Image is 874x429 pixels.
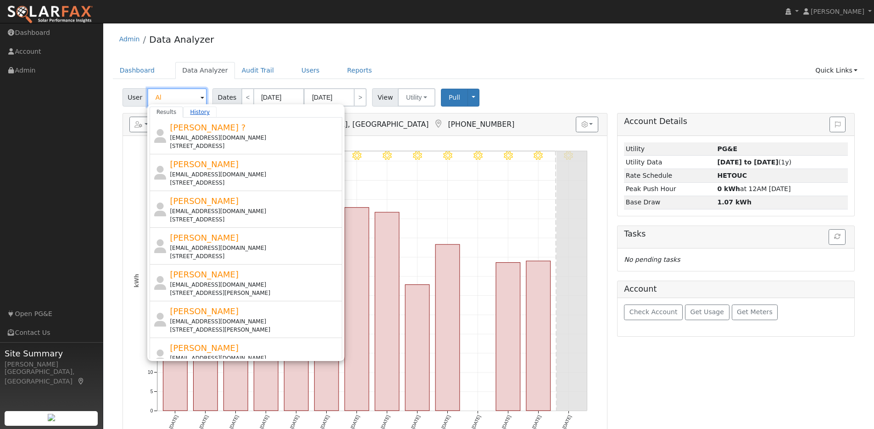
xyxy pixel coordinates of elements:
td: Utility [624,142,716,156]
img: retrieve [48,414,55,421]
span: [PERSON_NAME] [170,159,239,169]
strong: Y [717,172,747,179]
div: [STREET_ADDRESS] [170,142,340,150]
td: Utility Data [624,156,716,169]
span: (1y) [717,158,791,166]
div: [STREET_ADDRESS] [170,179,340,187]
h5: Account Details [624,117,848,126]
a: > [354,88,367,107]
rect: onclick="" [193,295,217,411]
div: [PERSON_NAME] [5,360,98,369]
i: 8/24 - Clear [413,151,422,160]
div: [EMAIL_ADDRESS][DOMAIN_NAME] [170,244,340,252]
button: Pull [441,89,468,107]
span: [PERSON_NAME] [170,196,239,206]
strong: 1.07 kWh [717,198,752,206]
span: View [372,88,398,107]
rect: onclick="" [284,220,308,411]
a: Reports [340,62,379,79]
rect: onclick="" [163,229,187,411]
strong: ID: 17218462, authorized: 08/25/25 [717,145,737,152]
span: [GEOGRAPHIC_DATA], [GEOGRAPHIC_DATA] [272,120,429,129]
div: [EMAIL_ADDRESS][DOMAIN_NAME] [170,281,340,289]
span: [PHONE_NUMBER] [448,120,514,129]
span: [PERSON_NAME] [811,8,864,15]
i: 8/23 - Clear [383,151,392,160]
span: User [122,88,148,107]
span: [PERSON_NAME] [170,343,239,353]
div: [EMAIL_ADDRESS][DOMAIN_NAME] [170,207,340,215]
i: 8/27 - MostlyClear [503,151,512,160]
div: [STREET_ADDRESS][PERSON_NAME] [170,289,340,297]
rect: onclick="" [435,244,460,411]
span: Check Account [629,308,678,316]
span: [PERSON_NAME] ? [170,123,245,132]
a: Map [433,119,443,129]
i: 8/28 - Clear [534,151,543,160]
img: SolarFax [7,5,93,24]
a: < [241,88,254,107]
a: Data Analyzer [175,62,235,79]
button: Issue History [829,117,846,132]
span: Site Summary [5,347,98,360]
button: Utility [398,88,435,107]
div: [STREET_ADDRESS][PERSON_NAME] [170,326,340,334]
div: [STREET_ADDRESS] [170,215,340,224]
a: History [183,107,217,118]
text: 10 [148,370,153,375]
rect: onclick="" [405,285,429,411]
span: Pull [449,94,460,101]
a: Quick Links [808,62,864,79]
span: Dates [212,88,242,107]
text: 0 [150,408,153,413]
i: 8/26 - MostlyClear [473,151,482,160]
rect: onclick="" [345,208,369,411]
span: [PERSON_NAME] [170,233,239,243]
div: [STREET_ADDRESS] [170,252,340,260]
a: Audit Trail [235,62,281,79]
text: kWh [134,274,140,288]
div: [GEOGRAPHIC_DATA], [GEOGRAPHIC_DATA] [5,367,98,386]
i: 8/22 - Clear [352,151,362,160]
rect: onclick="" [254,275,278,411]
span: [PERSON_NAME] [170,306,239,316]
div: [EMAIL_ADDRESS][DOMAIN_NAME] [170,134,340,142]
rect: onclick="" [223,265,248,411]
i: No pending tasks [624,256,680,263]
td: at 12AM [DATE] [716,182,848,196]
a: Results [150,107,184,118]
rect: onclick="" [375,212,399,411]
rect: onclick="" [526,261,551,411]
a: Map [77,378,85,385]
div: [EMAIL_ADDRESS][DOMAIN_NAME] [170,354,340,362]
span: [PERSON_NAME] [170,270,239,279]
a: Users [295,62,327,79]
span: Get Meters [737,308,773,316]
span: Get Usage [690,308,724,316]
div: [EMAIL_ADDRESS][DOMAIN_NAME] [170,170,340,179]
a: Dashboard [113,62,162,79]
td: Base Draw [624,196,716,209]
strong: [DATE] to [DATE] [717,158,778,166]
button: Check Account [624,305,683,320]
a: Admin [119,35,140,43]
button: Get Usage [685,305,729,320]
text: 5 [150,389,153,394]
rect: onclick="" [496,263,520,411]
rect: onclick="" [314,175,339,411]
input: Select a User [147,88,207,107]
td: Peak Push Hour [624,182,716,196]
a: Data Analyzer [149,34,214,45]
h5: Tasks [624,229,848,239]
button: Get Meters [732,305,778,320]
td: Rate Schedule [624,169,716,182]
i: 8/25 - Clear [443,151,452,160]
strong: 0 kWh [717,185,740,192]
h5: Account [624,284,657,294]
div: [EMAIL_ADDRESS][DOMAIN_NAME] [170,317,340,326]
button: Refresh [829,229,846,245]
